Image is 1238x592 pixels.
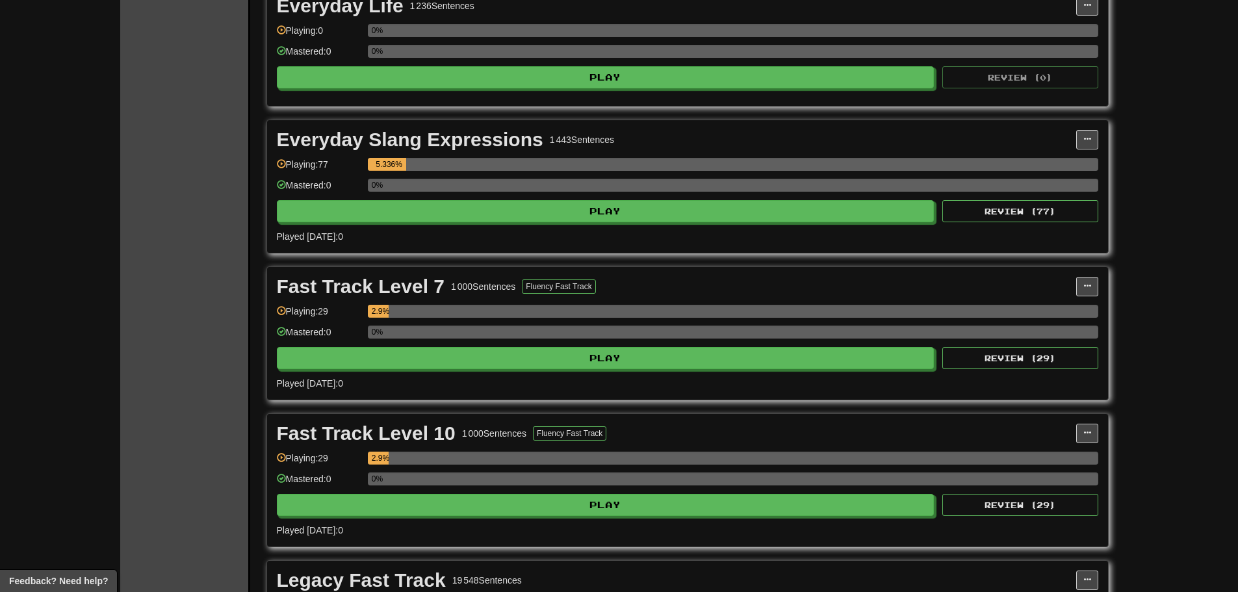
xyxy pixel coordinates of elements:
button: Play [277,200,935,222]
div: Fast Track Level 7 [277,277,445,296]
div: 1 443 Sentences [550,133,614,146]
button: Play [277,347,935,369]
button: Play [277,494,935,516]
button: Review (77) [942,200,1098,222]
div: 1 000 Sentences [451,280,515,293]
button: Review (29) [942,347,1098,369]
span: Played [DATE]: 0 [277,378,343,389]
div: Mastered: 0 [277,472,361,494]
div: Playing: 29 [277,452,361,473]
div: 5.336% [372,158,407,171]
div: Playing: 0 [277,24,361,45]
div: Playing: 77 [277,158,361,179]
div: Everyday Slang Expressions [277,130,543,149]
div: Legacy Fast Track [277,571,446,590]
button: Fluency Fast Track [533,426,606,441]
button: Review (0) [942,66,1098,88]
div: 2.9% [372,305,389,318]
div: 2.9% [372,452,389,465]
div: Fast Track Level 10 [277,424,456,443]
span: Played [DATE]: 0 [277,525,343,535]
div: 1 000 Sentences [462,427,526,440]
div: 19 548 Sentences [452,574,522,587]
div: Playing: 29 [277,305,361,326]
div: Mastered: 0 [277,179,361,200]
button: Play [277,66,935,88]
div: Mastered: 0 [277,45,361,66]
div: Mastered: 0 [277,326,361,347]
button: Review (29) [942,494,1098,516]
span: Open feedback widget [9,574,108,587]
button: Fluency Fast Track [522,279,595,294]
span: Played [DATE]: 0 [277,231,343,242]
